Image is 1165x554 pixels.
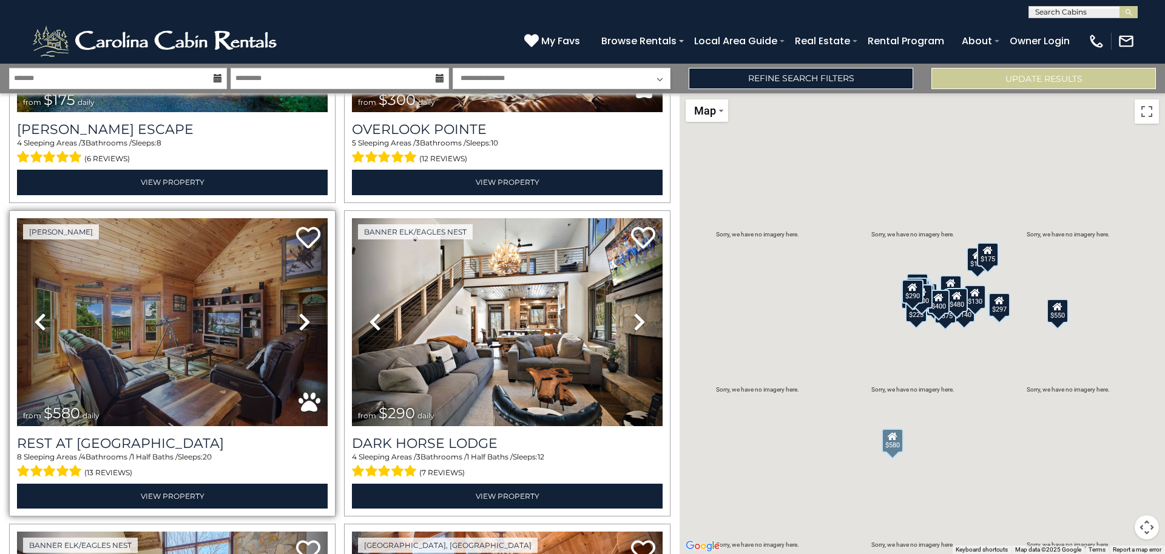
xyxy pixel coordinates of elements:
div: $290 [902,279,924,304]
span: daily [418,98,435,107]
span: $290 [379,404,415,422]
span: (13 reviews) [84,465,132,481]
span: My Favs [541,33,580,48]
span: daily [83,411,100,420]
a: Rental Program [862,30,950,52]
img: thumbnail_164747674.jpeg [17,218,328,426]
img: phone-regular-white.png [1088,33,1105,50]
div: Sleeping Areas / Bathrooms / Sleeps: [352,452,663,481]
span: 3 [416,452,420,461]
a: My Favs [524,33,583,49]
span: 4 [352,452,357,461]
a: Local Area Guide [688,30,783,52]
span: 8 [157,138,161,147]
span: (6 reviews) [84,151,130,167]
span: (7 reviews) [419,465,465,481]
div: $125 [907,273,928,298]
span: 4 [81,452,86,461]
img: mail-regular-white.png [1118,33,1135,50]
div: $349 [940,275,962,299]
span: 4 [17,138,22,147]
span: from [23,98,41,107]
img: Google [683,538,723,554]
span: Map [694,104,716,117]
a: Real Estate [789,30,856,52]
a: Rest at [GEOGRAPHIC_DATA] [17,435,328,452]
div: Sleeping Areas / Bathrooms / Sleeps: [17,452,328,481]
a: [PERSON_NAME] [23,224,99,239]
button: Toggle fullscreen view [1135,99,1159,124]
a: Dark Horse Lodge [352,435,663,452]
span: (12 reviews) [419,151,467,167]
div: $580 [882,429,903,453]
span: 3 [416,138,420,147]
span: $175 [44,91,75,108]
a: Add to favorites [296,225,320,252]
div: $130 [964,285,986,309]
a: Refine Search Filters [689,68,913,89]
div: Sleeping Areas / Bathrooms / Sleeps: [352,138,663,167]
a: Owner Login [1004,30,1076,52]
span: 5 [352,138,356,147]
span: from [358,411,376,420]
span: daily [78,98,95,107]
a: View Property [17,170,328,195]
a: Report a map error [1113,546,1161,553]
h3: Rest at Mountain Crest [17,435,328,452]
span: 20 [203,452,212,461]
button: Change map style [686,99,728,122]
div: $425 [906,278,928,302]
div: $175 [977,242,999,267]
a: Open this area in Google Maps (opens a new window) [683,538,723,554]
h3: Todd Escape [17,121,328,138]
img: White-1-2.png [30,23,282,59]
a: Banner Elk/Eagles Nest [358,224,473,239]
div: $175 [967,247,988,272]
a: Banner Elk/Eagles Nest [23,538,138,553]
div: Sleeping Areas / Bathrooms / Sleeps: [17,138,328,167]
span: 1 Half Baths / [132,452,178,461]
span: from [358,98,376,107]
a: Browse Rentals [595,30,683,52]
a: About [956,30,998,52]
div: $297 [988,293,1010,317]
span: 8 [17,452,22,461]
span: 1 Half Baths / [467,452,513,461]
a: Terms [1089,546,1106,553]
span: $580 [44,404,80,422]
span: from [23,411,41,420]
a: View Property [352,484,663,509]
span: $300 [379,91,416,108]
div: $480 [946,288,968,312]
span: 10 [491,138,498,147]
a: Overlook Pointe [352,121,663,138]
div: $550 [1047,299,1069,323]
img: thumbnail_164375639.jpeg [352,218,663,426]
div: $225 [905,298,927,322]
a: [GEOGRAPHIC_DATA], [GEOGRAPHIC_DATA] [358,538,538,553]
a: [PERSON_NAME] Escape [17,121,328,138]
span: 12 [538,452,544,461]
span: 3 [81,138,86,147]
div: $400 [928,290,950,314]
a: View Property [17,484,328,509]
a: Add to favorites [631,225,655,252]
span: daily [417,411,434,420]
button: Map camera controls [1135,515,1159,539]
button: Update Results [931,68,1156,89]
span: Map data ©2025 Google [1015,546,1081,553]
button: Keyboard shortcuts [956,546,1008,554]
a: View Property [352,170,663,195]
